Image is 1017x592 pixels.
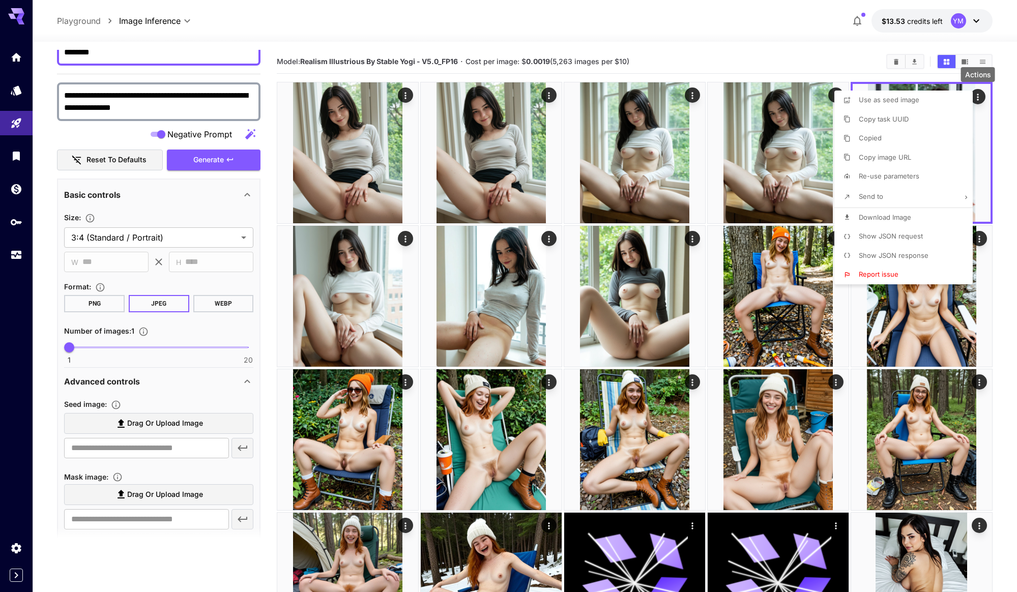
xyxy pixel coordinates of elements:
span: Copy image URL [859,153,911,161]
span: Copied [859,134,882,142]
span: Report issue [859,270,898,278]
span: Download Image [859,213,911,221]
span: Use as seed image [859,96,919,104]
span: Send to [859,192,883,200]
span: Copy task UUID [859,115,909,123]
div: Actions [961,67,995,82]
span: Show JSON response [859,251,928,259]
span: Show JSON request [859,232,923,240]
span: Re-use parameters [859,172,919,180]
